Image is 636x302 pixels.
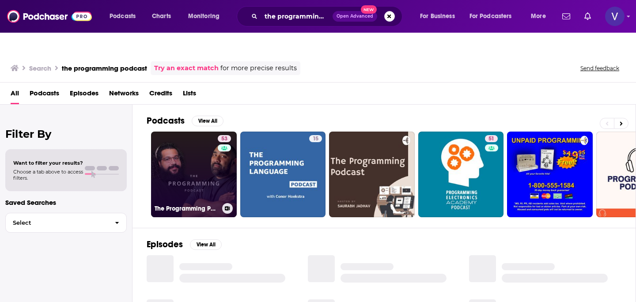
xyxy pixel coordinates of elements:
a: Try an exact match [154,63,219,73]
p: Saved Searches [5,198,127,207]
a: 53 [218,135,231,142]
span: Logged in as victoria.wilson [605,7,625,26]
a: 15 [240,132,326,217]
span: 15 [313,135,318,143]
a: All [11,86,19,104]
img: Podchaser - Follow, Share and Rate Podcasts [7,8,92,25]
span: Want to filter your results? [13,160,83,166]
span: 53 [221,135,227,143]
button: open menu [103,9,147,23]
a: Credits [149,86,172,104]
span: Select [6,220,108,226]
span: Open Advanced [337,14,373,19]
button: open menu [182,9,231,23]
span: Choose a tab above to access filters. [13,169,83,181]
a: Charts [146,9,176,23]
h3: The Programming Podcast [155,205,219,212]
input: Search podcasts, credits, & more... [261,9,333,23]
h3: Search [29,64,51,72]
span: For Business [420,10,455,23]
span: 51 [488,135,494,143]
div: Search podcasts, credits, & more... [245,6,411,26]
button: open menu [525,9,557,23]
span: New [361,5,377,14]
span: Podcasts [110,10,136,23]
h2: Episodes [147,239,183,250]
a: 53The Programming Podcast [151,132,237,217]
h2: Podcasts [147,115,185,126]
span: Monitoring [188,10,220,23]
img: User Profile [605,7,625,26]
a: Podcasts [30,86,59,104]
a: Show notifications dropdown [559,9,574,24]
a: Show notifications dropdown [581,9,594,24]
button: open menu [464,9,525,23]
a: Networks [109,86,139,104]
button: open menu [414,9,466,23]
button: View All [192,116,223,126]
button: Show profile menu [605,7,625,26]
button: Send feedback [578,64,622,72]
a: PodcastsView All [147,115,223,126]
button: View All [190,239,222,250]
a: EpisodesView All [147,239,222,250]
h3: the programming podcast [62,64,147,72]
a: Episodes [70,86,98,104]
button: Open AdvancedNew [333,11,377,22]
span: for more precise results [220,63,297,73]
a: Lists [183,86,196,104]
span: More [531,10,546,23]
a: 51 [485,135,498,142]
h2: Filter By [5,128,127,140]
span: For Podcasters [469,10,512,23]
a: 15 [309,135,322,142]
button: Select [5,213,127,233]
a: 51 [418,132,504,217]
span: Charts [152,10,171,23]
